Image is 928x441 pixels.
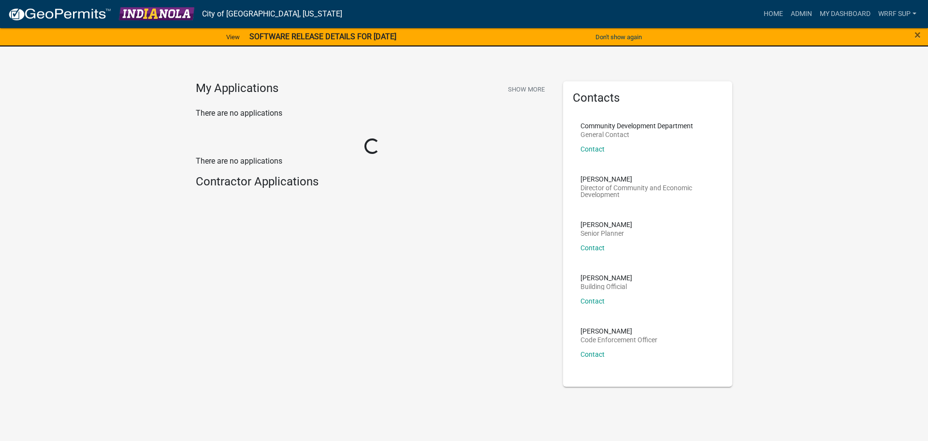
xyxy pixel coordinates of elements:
h4: My Applications [196,81,278,96]
a: City of [GEOGRAPHIC_DATA], [US_STATE] [202,6,342,22]
a: My Dashboard [816,5,874,23]
p: [PERSON_NAME] [580,176,715,182]
button: Show More [504,81,549,97]
p: [PERSON_NAME] [580,221,632,228]
p: There are no applications [196,155,549,167]
p: Director of Community and Economic Development [580,184,715,198]
p: [PERSON_NAME] [580,274,632,281]
a: Contact [580,244,605,252]
a: Contact [580,297,605,305]
p: Building Official [580,283,632,290]
span: × [914,28,921,42]
p: General Contact [580,131,693,138]
a: WRRF Sup [874,5,920,23]
button: Close [914,29,921,41]
p: Senior Planner [580,230,632,237]
button: Don't show again [592,29,646,45]
wm-workflow-list-section: Contractor Applications [196,175,549,193]
p: Community Development Department [580,122,693,129]
h4: Contractor Applications [196,175,549,189]
img: City of Indianola, Iowa [119,7,194,20]
a: Admin [787,5,816,23]
strong: SOFTWARE RELEASE DETAILS FOR [DATE] [249,32,396,41]
p: [PERSON_NAME] [580,328,657,335]
a: Contact [580,145,605,153]
a: Contact [580,350,605,358]
p: There are no applications [196,107,549,119]
p: Code Enforcement Officer [580,336,657,343]
a: View [222,29,244,45]
a: Home [760,5,787,23]
h5: Contacts [573,91,723,105]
